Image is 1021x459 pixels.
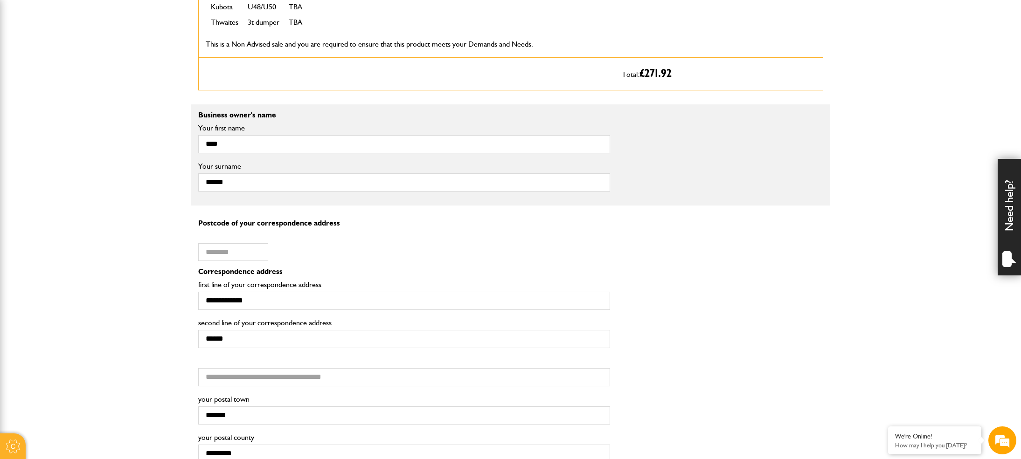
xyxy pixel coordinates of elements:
span: 271.92 [645,68,672,79]
td: TBA [284,14,313,30]
label: second line of your correspondence address [198,319,610,327]
label: Your surname [198,163,610,170]
label: first line of your correspondence address [198,281,610,288]
div: Chat with us now [49,52,157,64]
span: £ [639,68,672,79]
p: Correspondence address [198,268,610,275]
div: We're Online! [895,432,974,440]
div: Need help? [998,159,1021,275]
p: Postcode of your correspondence address [198,219,610,227]
img: d_20077148190_company_1631870298795_20077148190 [16,52,39,65]
p: How may I help you today? [895,442,974,449]
div: Minimize live chat window [153,5,175,27]
em: Start Chat [127,287,169,300]
td: 3t dumper [243,14,284,30]
input: Enter your phone number [12,141,170,162]
p: Total: [622,65,816,82]
textarea: Type your message and hit 'Enter' [12,169,170,279]
label: your postal county [198,434,610,441]
td: Thwaites [206,14,243,30]
input: Enter your last name [12,86,170,107]
label: your postal town [198,396,610,403]
p: This is a Non Advised sale and you are required to ensure that this product meets your Demands an... [206,38,608,50]
p: Business owner's name [198,111,823,119]
label: Your first name [198,124,610,132]
input: Enter your email address [12,114,170,134]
